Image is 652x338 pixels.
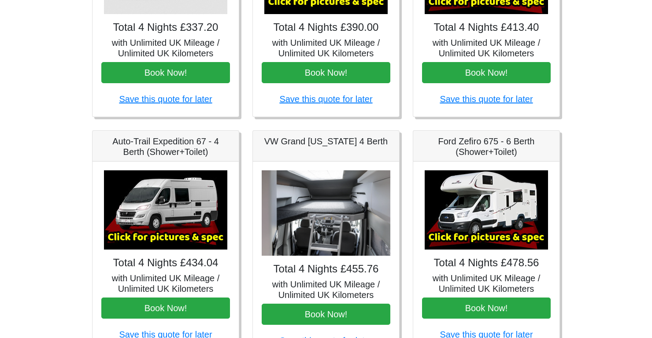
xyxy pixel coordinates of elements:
h5: with Unlimited UK Mileage / Unlimited UK Kilometers [101,273,230,294]
h5: with Unlimited UK Mileage / Unlimited UK Kilometers [101,37,230,59]
button: Book Now! [101,62,230,83]
h5: Auto-Trail Expedition 67 - 4 Berth (Shower+Toilet) [101,136,230,157]
h5: VW Grand [US_STATE] 4 Berth [262,136,390,147]
h5: with Unlimited UK Mileage / Unlimited UK Kilometers [262,279,390,300]
h4: Total 4 Nights £478.56 [422,257,551,269]
a: Save this quote for later [440,94,533,104]
button: Book Now! [422,298,551,319]
h4: Total 4 Nights £390.00 [262,21,390,34]
a: Save this quote for later [119,94,212,104]
h4: Total 4 Nights £455.76 [262,263,390,276]
a: Save this quote for later [279,94,372,104]
h4: Total 4 Nights £413.40 [422,21,551,34]
button: Book Now! [262,62,390,83]
h5: with Unlimited UK Mileage / Unlimited UK Kilometers [262,37,390,59]
h4: Total 4 Nights £434.04 [101,257,230,269]
img: Auto-Trail Expedition 67 - 4 Berth (Shower+Toilet) [104,170,227,250]
button: Book Now! [422,62,551,83]
h5: with Unlimited UK Mileage / Unlimited UK Kilometers [422,37,551,59]
img: Ford Zefiro 675 - 6 Berth (Shower+Toilet) [425,170,548,250]
h4: Total 4 Nights £337.20 [101,21,230,34]
h5: Ford Zefiro 675 - 6 Berth (Shower+Toilet) [422,136,551,157]
img: VW Grand California 4 Berth [262,170,390,256]
h5: with Unlimited UK Mileage / Unlimited UK Kilometers [422,273,551,294]
button: Book Now! [262,304,390,325]
button: Book Now! [101,298,230,319]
